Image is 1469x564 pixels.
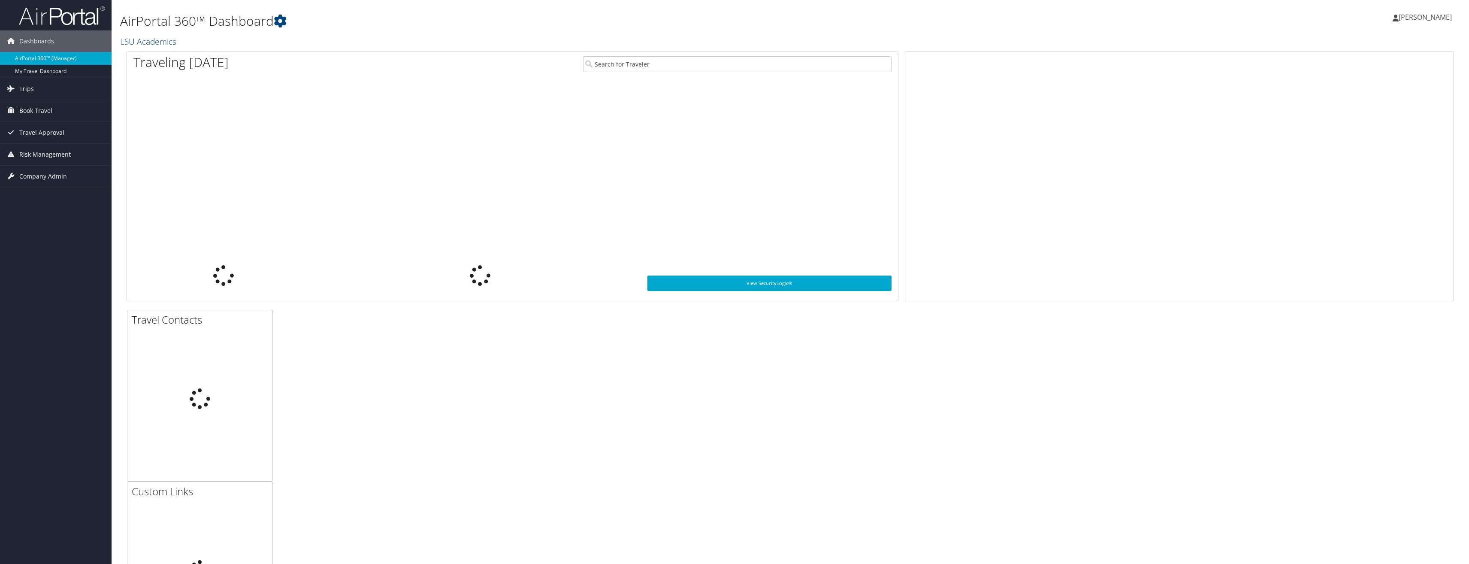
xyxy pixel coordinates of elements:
span: Travel Approval [19,122,64,143]
span: [PERSON_NAME] [1399,12,1452,22]
a: LSU Academics [120,36,178,47]
h1: Traveling [DATE] [133,53,229,71]
span: Trips [19,78,34,100]
h1: AirPortal 360™ Dashboard [120,12,1014,30]
span: Book Travel [19,100,52,121]
img: airportal-logo.png [19,6,105,26]
span: Company Admin [19,166,67,187]
a: View SecurityLogic® [647,276,892,291]
h2: Travel Contacts [132,312,272,327]
a: [PERSON_NAME] [1393,4,1460,30]
span: Dashboards [19,30,54,52]
input: Search for Traveler [583,56,892,72]
span: Risk Management [19,144,71,165]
